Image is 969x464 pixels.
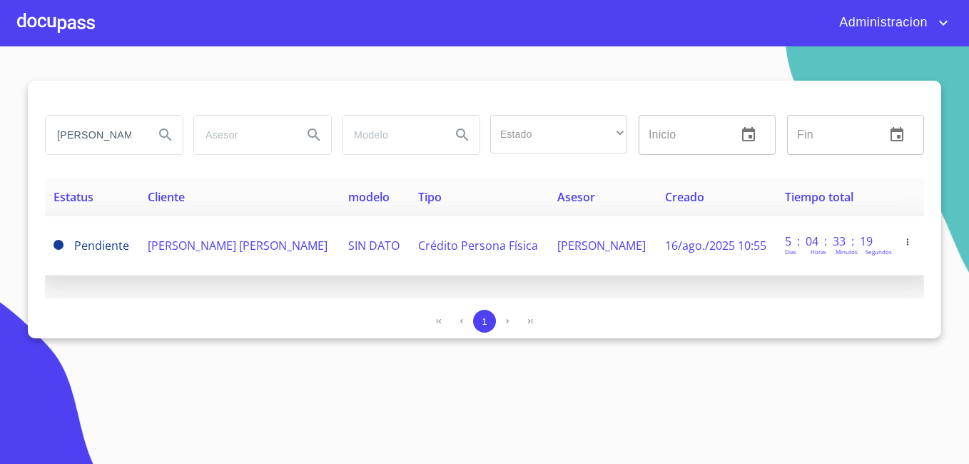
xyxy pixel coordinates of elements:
button: Search [148,118,183,152]
span: Cliente [148,189,185,205]
button: 1 [473,310,496,333]
span: Crédito Persona Física [418,238,538,253]
span: [PERSON_NAME] [PERSON_NAME] [148,238,328,253]
button: Search [445,118,480,152]
input: search [46,116,143,154]
span: SIN DATO [348,238,400,253]
input: search [194,116,291,154]
span: 1 [482,316,487,327]
span: 16/ago./2025 10:55 [665,238,766,253]
span: Creado [665,189,704,205]
div: ​ [490,115,627,153]
p: Minutos [836,248,858,256]
span: Tiempo total [785,189,853,205]
span: Estatus [54,189,93,205]
p: Segundos [866,248,892,256]
p: 5 : 04 : 33 : 19 [785,233,881,249]
p: Horas [811,248,826,256]
input: search [343,116,440,154]
span: Administracion [828,11,935,34]
span: Pendiente [74,238,129,253]
span: modelo [348,189,390,205]
span: [PERSON_NAME] [557,238,646,253]
span: Pendiente [54,240,64,250]
p: Dias [785,248,796,256]
button: account of current user [828,11,952,34]
span: Tipo [418,189,442,205]
button: Search [297,118,331,152]
span: Asesor [557,189,595,205]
